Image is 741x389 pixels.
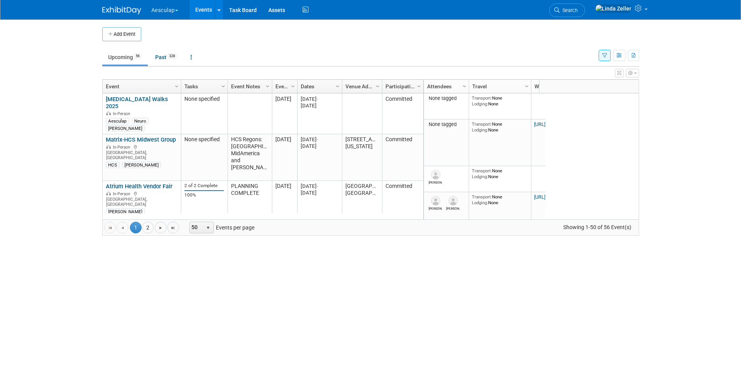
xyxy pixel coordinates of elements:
[184,80,222,93] a: Tasks
[106,118,129,124] div: Aesculap
[289,80,297,91] a: Column Settings
[272,134,297,181] td: [DATE]
[301,96,338,102] div: [DATE]
[595,4,632,13] img: Linda Zeller
[102,7,141,14] img: ExhibitDay
[106,111,111,115] img: In-Person Event
[228,181,272,225] td: PLANNING COMPLETE
[106,209,145,215] div: [PERSON_NAME]
[460,80,469,91] a: Column Settings
[205,225,211,231] span: select
[429,205,442,210] div: Tim Neubert
[472,121,492,127] span: Transport:
[231,80,267,93] a: Event Notes
[375,83,381,89] span: Column Settings
[427,121,466,128] div: None tagged
[448,196,458,205] img: Michael Kane
[317,183,318,189] span: -
[275,80,292,93] a: Event Month
[149,50,183,65] a: Past328
[190,222,203,233] span: 50
[472,200,488,205] span: Lodging:
[113,111,133,116] span: In-Person
[102,27,141,41] button: Add Event
[415,80,423,91] a: Column Settings
[373,80,382,91] a: Column Settings
[106,125,145,131] div: [PERSON_NAME]
[534,194,582,200] a: [URL][DOMAIN_NAME]
[106,144,177,161] div: [GEOGRAPHIC_DATA], [GEOGRAPHIC_DATA]
[416,83,422,89] span: Column Settings
[155,222,166,233] a: Go to the next page
[113,145,133,150] span: In-Person
[106,145,111,149] img: In-Person Event
[382,134,423,181] td: Committed
[472,121,528,133] div: None None
[106,183,172,190] a: Atrium Health Vendor Fair
[173,83,180,89] span: Column Settings
[102,50,148,65] a: Upcoming56
[106,80,176,93] a: Event
[472,95,528,107] div: None None
[317,96,318,102] span: -
[119,225,126,231] span: Go to the previous page
[132,118,149,124] div: Neuro
[461,83,468,89] span: Column Settings
[342,181,382,225] td: [GEOGRAPHIC_DATA], [GEOGRAPHIC_DATA]
[382,93,423,134] td: Committed
[219,80,228,91] a: Column Settings
[158,225,164,231] span: Go to the next page
[382,181,423,225] td: Committed
[472,95,492,101] span: Transport:
[431,170,440,179] img: Michael Hanson
[301,183,338,189] div: [DATE]
[167,222,179,233] a: Go to the last page
[106,190,177,207] div: [GEOGRAPHIC_DATA], [GEOGRAPHIC_DATA]
[385,80,418,93] a: Participation
[560,7,578,13] span: Search
[104,222,116,233] a: Go to the first page
[431,196,440,205] img: Tim Neubert
[333,80,342,91] a: Column Settings
[301,189,338,196] div: [DATE]
[472,168,492,173] span: Transport:
[106,136,176,143] a: Matrix-HCS Midwest Group
[301,136,338,143] div: [DATE]
[472,194,528,205] div: None None
[301,102,338,109] div: [DATE]
[122,162,161,168] div: [PERSON_NAME]
[106,96,168,110] a: [MEDICAL_DATA] Walks 2025
[472,168,528,179] div: None None
[228,134,272,181] td: HCS Regons: [GEOGRAPHIC_DATA], MidAmerica and [PERSON_NAME]
[472,101,488,107] span: Lodging:
[427,80,464,93] a: Attendees
[429,179,442,184] div: Michael Hanson
[184,183,224,189] div: 2 of 2 Complete
[113,191,133,196] span: In-Person
[272,93,297,134] td: [DATE]
[167,53,177,59] span: 328
[265,83,271,89] span: Column Settings
[335,83,341,89] span: Column Settings
[184,192,224,198] div: 100%
[522,80,531,91] a: Column Settings
[472,80,526,93] a: Travel
[106,191,111,195] img: In-Person Event
[142,222,154,233] a: 2
[524,83,530,89] span: Column Settings
[472,127,488,133] span: Lodging:
[172,80,181,91] a: Column Settings
[301,143,338,149] div: [DATE]
[427,95,466,102] div: None tagged
[263,80,272,91] a: Column Settings
[317,137,318,142] span: -
[345,80,377,93] a: Venue Address
[170,225,176,231] span: Go to the last page
[184,136,224,143] div: None specified
[534,121,582,127] a: [URL][DOMAIN_NAME]
[130,222,142,233] span: 1
[117,222,128,233] a: Go to the previous page
[446,205,460,210] div: Michael Kane
[290,83,296,89] span: Column Settings
[220,83,226,89] span: Column Settings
